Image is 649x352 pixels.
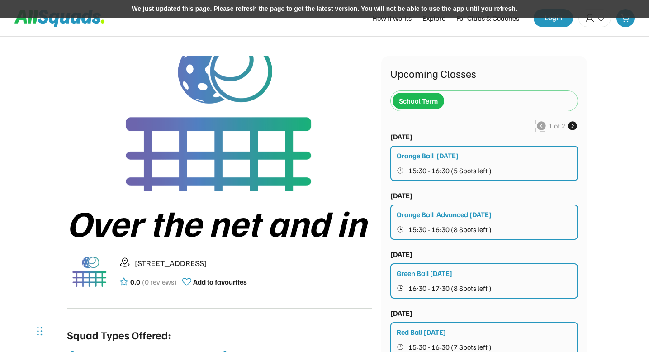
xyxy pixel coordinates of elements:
[142,276,177,287] div: (0 reviews)
[397,268,452,279] div: Green Ball [DATE]
[397,150,459,161] div: Orange Ball [DATE]
[408,226,492,233] span: 15:30 - 16:30 (8 Spots left )
[67,249,112,295] img: 1000005499.png
[399,95,438,106] div: School Term
[549,120,565,131] div: 1 of 2
[390,65,578,81] div: Upcoming Classes
[95,56,344,191] img: 1000005499.png
[130,276,140,287] div: 0.0
[408,167,492,174] span: 15:30 - 16:30 (5 Spots left )
[408,285,492,292] span: 16:30 - 17:30 (8 Spots left )
[390,308,412,319] div: [DATE]
[390,190,412,201] div: [DATE]
[372,13,412,24] div: How it works
[67,327,171,343] div: Squad Types Offered:
[135,257,372,269] div: [STREET_ADDRESS]
[193,276,247,287] div: Add to favourites
[397,209,492,220] div: Orange Ball Advanced [DATE]
[456,13,519,24] div: For Clubs & Coaches
[534,9,573,27] button: Login
[422,13,445,24] div: Explore
[390,249,412,260] div: [DATE]
[390,131,412,142] div: [DATE]
[408,343,492,351] span: 15:30 - 16:30 (7 Spots left )
[397,327,446,338] div: Red Ball [DATE]
[397,165,573,176] button: 15:30 - 16:30 (5 Spots left )
[397,282,573,294] button: 16:30 - 17:30 (8 Spots left )
[397,224,573,235] button: 15:30 - 16:30 (8 Spots left )
[67,202,372,242] div: Over the net and in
